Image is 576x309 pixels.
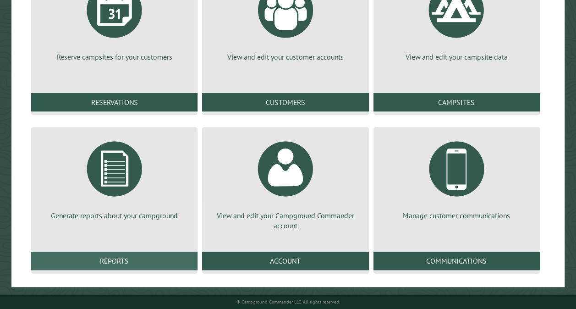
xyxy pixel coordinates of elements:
[373,93,540,111] a: Campsites
[42,52,187,62] p: Reserve campsites for your customers
[236,299,340,305] small: © Campground Commander LLC. All rights reserved.
[384,134,529,221] a: Manage customer communications
[373,252,540,270] a: Communications
[202,252,368,270] a: Account
[384,210,529,221] p: Manage customer communications
[213,52,357,62] p: View and edit your customer accounts
[384,52,529,62] p: View and edit your campsite data
[31,252,197,270] a: Reports
[213,134,357,231] a: View and edit your Campground Commander account
[42,134,187,221] a: Generate reports about your campground
[213,210,357,231] p: View and edit your Campground Commander account
[42,210,187,221] p: Generate reports about your campground
[31,93,197,111] a: Reservations
[202,93,368,111] a: Customers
